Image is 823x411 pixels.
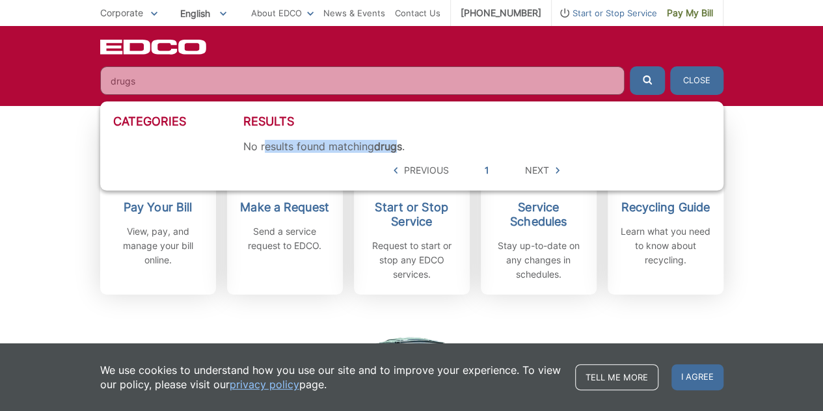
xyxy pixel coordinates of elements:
p: Send a service request to EDCO. [237,224,333,253]
a: News & Events [323,6,385,20]
div: No results found matching . [243,140,710,153]
a: Service Schedules Stay up-to-date on any changes in schedules. [481,122,597,295]
span: I agree [671,364,723,390]
h2: Pay Your Bill [110,200,206,215]
a: EDCD logo. Return to the homepage. [100,39,208,55]
p: View, pay, and manage your bill online. [110,224,206,267]
a: Contact Us [395,6,440,20]
a: Tell me more [575,364,658,390]
p: Learn what you need to know about recycling. [617,224,714,267]
a: Recycling Guide Learn what you need to know about recycling. [608,122,723,295]
a: 1 [485,163,489,178]
input: Search [100,66,625,95]
h2: Service Schedules [491,200,587,229]
a: Pay Your Bill View, pay, and manage your bill online. [100,122,216,295]
h2: Recycling Guide [617,200,714,215]
a: privacy policy [230,377,299,391]
h2: Start or Stop Service [364,200,460,229]
p: We use cookies to understand how you use our site and to improve your experience. To view our pol... [100,363,562,391]
strong: drugs [374,140,402,153]
span: Previous [404,163,449,178]
span: Next [525,163,549,178]
h3: Categories [113,114,243,129]
button: Close [670,66,723,95]
a: About EDCO [251,6,314,20]
h2: Make a Request [237,200,333,215]
button: Submit the search query. [630,66,665,95]
span: Pay My Bill [667,6,713,20]
span: Corporate [100,7,143,18]
p: Request to start or stop any EDCO services. [364,239,460,282]
h3: Results [243,114,710,129]
a: Make a Request Send a service request to EDCO. [227,122,343,295]
span: English [170,3,236,24]
p: Stay up-to-date on any changes in schedules. [491,239,587,282]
